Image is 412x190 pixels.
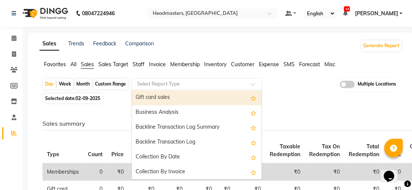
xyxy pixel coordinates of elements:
[343,10,347,17] a: 14
[251,93,256,102] span: Add this report to Favorites List
[251,168,256,177] span: Add this report to Favorites List
[132,90,262,105] div: Gift card sales
[132,150,262,165] div: Collection By Date
[75,79,92,89] div: Month
[83,163,107,181] td: 0
[88,151,102,158] span: Count
[125,40,154,47] a: Comparison
[42,120,396,127] h6: Sales summary
[251,108,256,117] span: Add this report to Favorites List
[70,61,76,68] span: All
[44,61,66,68] span: Favorites
[204,61,226,68] span: Inventory
[132,120,262,135] div: Backline Transaction Log Summary
[133,61,145,68] span: Staff
[361,41,401,51] button: Generate Report
[251,153,256,162] span: Add this report to Favorites List
[231,61,254,68] span: Customer
[81,61,94,68] span: Sales
[309,143,340,158] span: Tax On Redemption
[131,90,262,180] ng-dropdown-panel: Options list
[39,37,59,51] a: Sales
[170,61,200,68] span: Membership
[68,40,84,47] a: Trends
[42,163,83,181] td: Memberships
[344,163,384,181] td: ₹0
[358,81,396,88] span: Multiple Locations
[259,61,279,68] span: Expense
[270,143,300,158] span: Taxable Redemption
[265,163,305,181] td: ₹0
[43,79,56,89] div: Day
[76,96,100,101] span: 02-09-2025
[111,151,124,158] span: Price
[132,165,262,180] div: Collection By Invoice
[82,3,115,24] b: 08047224946
[132,105,262,120] div: Business Analysis
[251,123,256,132] span: Add this report to Favorites List
[107,163,128,181] td: ₹0
[93,79,128,89] div: Custom Range
[128,163,159,181] td: ₹0
[98,61,128,68] span: Sales Target
[251,138,256,147] span: Add this report to Favorites List
[305,163,344,181] td: ₹0
[57,79,73,89] div: Week
[43,94,102,103] span: Selected date:
[381,160,405,183] iframe: chat widget
[283,61,295,68] span: SMS
[47,151,59,158] span: Type
[19,3,70,24] img: logo
[324,61,335,68] span: Misc
[149,61,166,68] span: Invoice
[344,6,350,12] span: 14
[93,40,116,47] a: Feedback
[355,10,398,17] span: [PERSON_NAME]
[299,61,320,68] span: Forecast
[132,135,262,150] div: Backline Transaction Log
